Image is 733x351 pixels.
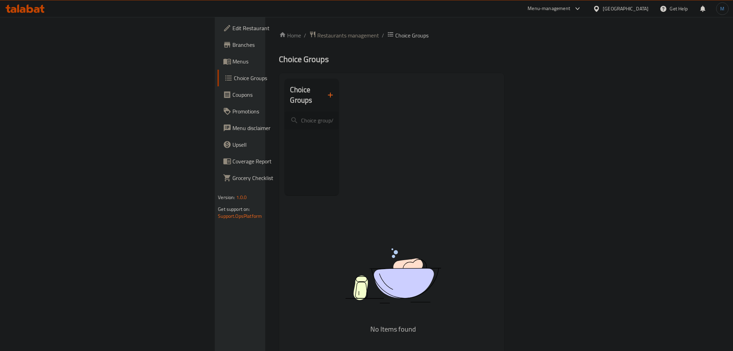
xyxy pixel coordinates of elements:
[233,124,332,132] span: Menu disclaimer
[721,5,725,12] span: M
[218,120,337,136] a: Menu disclaimer
[528,5,571,13] div: Menu-management
[218,212,262,221] a: Support.OpsPlatform
[233,140,332,149] span: Upsell
[382,31,385,40] li: /
[218,86,337,103] a: Coupons
[309,31,379,40] a: Restaurants management
[236,193,247,202] span: 1.0.0
[233,41,332,49] span: Branches
[396,31,429,40] span: Choice Groups
[233,57,332,66] span: Menus
[233,91,332,99] span: Coupons
[234,74,332,82] span: Choice Groups
[233,174,332,182] span: Grocery Checklist
[218,205,250,214] span: Get support on:
[218,153,337,170] a: Coverage Report
[233,107,332,115] span: Promotions
[218,136,337,153] a: Upsell
[218,70,337,86] a: Choice Groups
[233,24,332,32] span: Edit Restaurant
[307,324,480,335] h5: No Items found
[318,31,379,40] span: Restaurants management
[218,193,235,202] span: Version:
[307,230,480,322] img: dish.svg
[218,53,337,70] a: Menus
[218,170,337,186] a: Grocery Checklist
[218,36,337,53] a: Branches
[218,103,337,120] a: Promotions
[603,5,649,12] div: [GEOGRAPHIC_DATA]
[279,31,505,40] nav: breadcrumb
[233,157,332,165] span: Coverage Report
[218,20,337,36] a: Edit Restaurant
[285,112,339,129] input: search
